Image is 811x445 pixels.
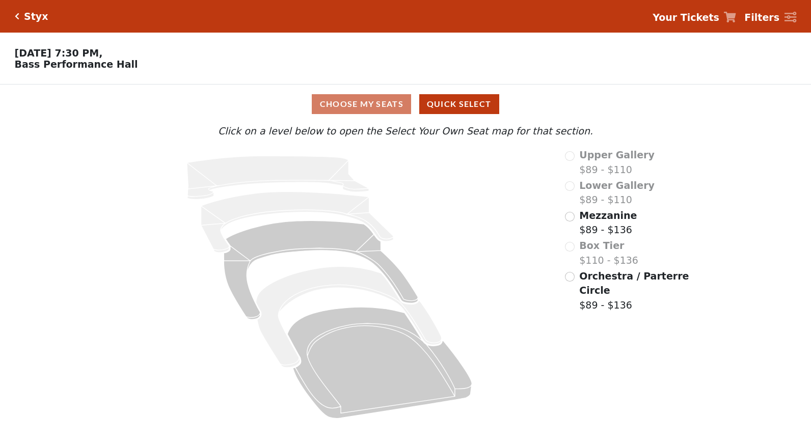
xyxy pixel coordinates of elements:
[579,270,689,296] span: Orchestra / Parterre Circle
[187,156,369,200] path: Upper Gallery - Seats Available: 0
[579,149,655,160] span: Upper Gallery
[579,269,690,313] label: $89 - $136
[579,178,655,207] label: $89 - $110
[579,238,638,267] label: $110 - $136
[579,148,655,177] label: $89 - $110
[744,12,779,23] strong: Filters
[579,208,637,237] label: $89 - $136
[109,124,702,138] p: Click on a level below to open the Select Your Own Seat map for that section.
[24,11,48,22] h5: Styx
[653,10,736,25] a: Your Tickets
[15,13,19,20] a: Click here to go back to filters
[744,10,796,25] a: Filters
[579,240,624,251] span: Box Tier
[287,307,472,418] path: Orchestra / Parterre Circle - Seats Available: 68
[579,210,637,221] span: Mezzanine
[419,94,499,114] button: Quick Select
[201,191,394,253] path: Lower Gallery - Seats Available: 0
[579,180,655,191] span: Lower Gallery
[653,12,719,23] strong: Your Tickets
